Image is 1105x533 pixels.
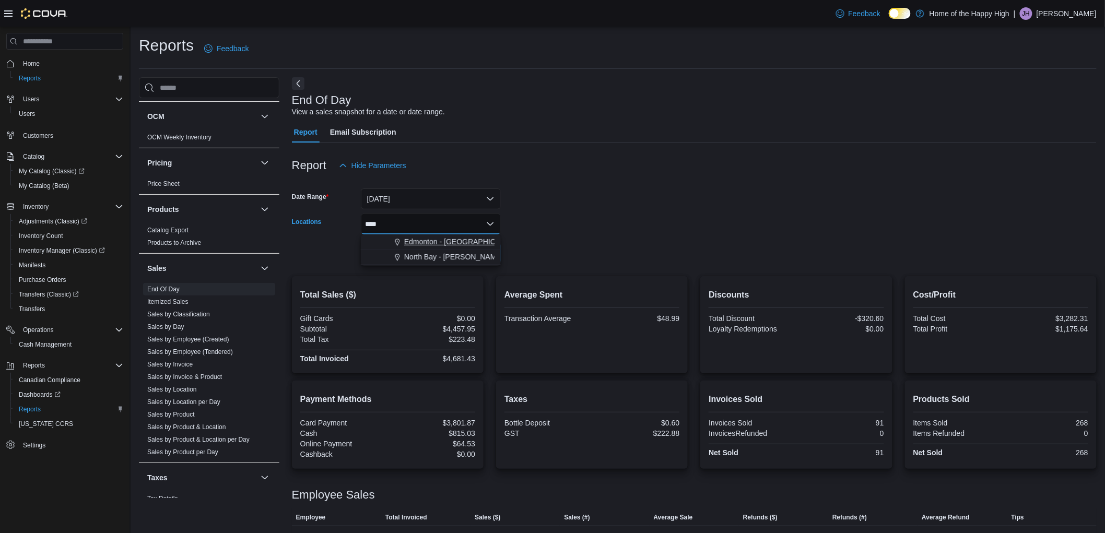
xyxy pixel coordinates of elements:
a: Purchase Orders [15,274,70,286]
span: Inventory Count [19,232,63,240]
input: Dark Mode [889,8,911,19]
div: View a sales snapshot for a date or date range. [292,106,445,117]
a: Reports [15,403,45,416]
div: $3,801.87 [390,419,475,427]
button: [DATE] [361,188,501,209]
span: Customers [23,132,53,140]
span: Operations [19,324,123,336]
a: Reports [15,72,45,85]
div: $48.99 [594,314,680,323]
span: Tax Details [147,494,178,503]
a: Sales by Product [147,411,195,418]
button: Transfers [10,302,127,316]
div: Online Payment [300,440,386,448]
button: Operations [2,323,127,337]
button: North Bay - [PERSON_NAME] Terrace - Fire & Flower [361,250,501,265]
a: Manifests [15,259,50,271]
button: Canadian Compliance [10,373,127,387]
span: Sales by Classification [147,310,210,318]
div: InvoicesRefunded [709,429,794,437]
div: Subtotal [300,325,386,333]
div: Total Discount [709,314,794,323]
span: Washington CCRS [15,418,123,430]
button: Manifests [10,258,127,273]
span: Sales by Employee (Created) [147,335,229,344]
button: Operations [19,324,58,336]
a: Sales by Employee (Tendered) [147,348,233,356]
p: Home of the Happy High [930,7,1009,20]
div: $222.88 [594,429,680,437]
span: Users [19,110,35,118]
div: Gift Cards [300,314,386,323]
span: Canadian Compliance [19,376,80,384]
strong: Net Sold [913,448,943,457]
div: Sales [139,283,279,463]
div: $4,457.95 [390,325,475,333]
span: Users [15,108,123,120]
button: Products [147,204,256,215]
div: 268 [1003,419,1088,427]
button: Purchase Orders [10,273,127,287]
p: | [1014,7,1016,20]
div: Choose from the following options [361,234,501,265]
div: $0.00 [390,314,475,323]
div: $0.60 [594,419,680,427]
a: [US_STATE] CCRS [15,418,77,430]
button: Reports [2,358,127,373]
a: OCM Weekly Inventory [147,134,211,141]
div: Products [139,224,279,253]
div: Taxes [139,492,279,522]
div: Card Payment [300,419,386,427]
div: $3,282.31 [1003,314,1088,323]
h2: Average Spent [504,289,679,301]
a: Sales by Location [147,386,197,393]
span: Transfers (Classic) [19,290,79,299]
h3: Taxes [147,472,168,483]
a: My Catalog (Classic) [15,165,89,177]
div: 0 [1003,429,1088,437]
span: Feedback [217,43,249,54]
button: Sales [258,262,271,275]
button: Hide Parameters [335,155,410,176]
span: End Of Day [147,285,180,293]
span: [US_STATE] CCRS [19,420,73,428]
h2: Discounts [709,289,884,301]
button: Cash Management [10,337,127,352]
div: Cash [300,429,386,437]
span: Email Subscription [330,122,396,143]
span: Home [23,60,40,68]
a: Canadian Compliance [15,374,85,386]
span: Cash Management [15,338,123,351]
span: My Catalog (Classic) [19,167,85,175]
span: Inventory Manager (Classic) [19,246,105,255]
h2: Cost/Profit [913,289,1088,301]
div: Total Tax [300,335,386,344]
span: Manifests [15,259,123,271]
span: Refunds ($) [743,513,778,522]
span: Inventory [19,200,123,213]
span: Employee [296,513,326,522]
span: Total Invoiced [385,513,427,522]
span: Itemized Sales [147,298,189,306]
span: My Catalog (Beta) [15,180,123,192]
span: Purchase Orders [19,276,66,284]
span: Sales by Day [147,323,184,331]
span: Average Refund [922,513,970,522]
a: Sales by Classification [147,311,210,318]
button: Pricing [258,157,271,169]
span: My Catalog (Classic) [15,165,123,177]
div: 91 [798,448,884,457]
span: Catalog [19,150,123,163]
span: Sales by Product per Day [147,448,218,456]
span: Sales by Location per Day [147,398,220,406]
button: Taxes [147,472,256,483]
button: Users [10,106,127,121]
strong: Net Sold [709,448,738,457]
a: Dashboards [10,387,127,402]
div: Pricing [139,177,279,194]
div: Transaction Average [504,314,590,323]
a: Cash Management [15,338,76,351]
span: Users [19,93,123,105]
h3: Pricing [147,158,172,168]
